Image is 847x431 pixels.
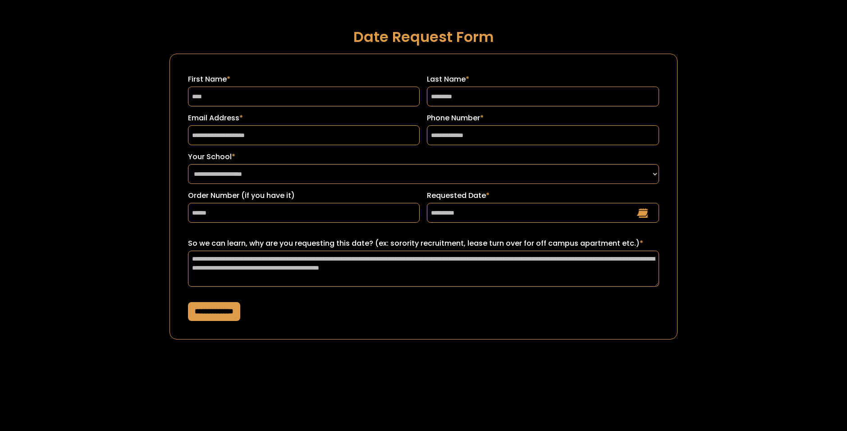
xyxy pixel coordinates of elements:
h1: Date Request Form [169,29,678,45]
label: Your School [188,151,659,162]
label: First Name [188,74,420,85]
label: Requested Date [427,190,659,201]
label: Phone Number [427,113,659,124]
label: Email Address [188,113,420,124]
form: Request a Date Form [169,54,678,339]
label: So we can learn, why are you requesting this date? (ex: sorority recruitment, lease turn over for... [188,238,659,249]
label: Order Number (if you have it) [188,190,420,201]
label: Last Name [427,74,659,85]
